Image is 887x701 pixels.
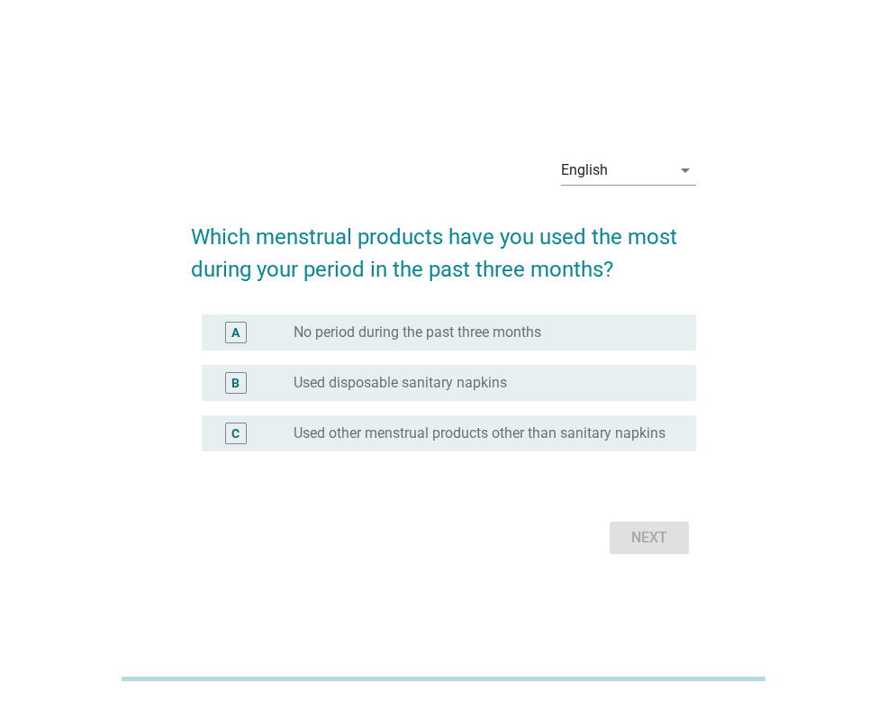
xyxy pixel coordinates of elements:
[294,424,665,442] label: Used other menstrual products other than sanitary napkins
[231,374,240,393] div: B
[294,374,507,392] label: Used disposable sanitary napkins
[294,323,541,341] label: No period during the past three months
[231,323,240,342] div: A
[231,424,240,443] div: C
[191,203,696,286] h2: Which menstrual products have you used the most during your period in the past three months?
[674,159,696,181] i: arrow_drop_down
[561,162,608,178] div: English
